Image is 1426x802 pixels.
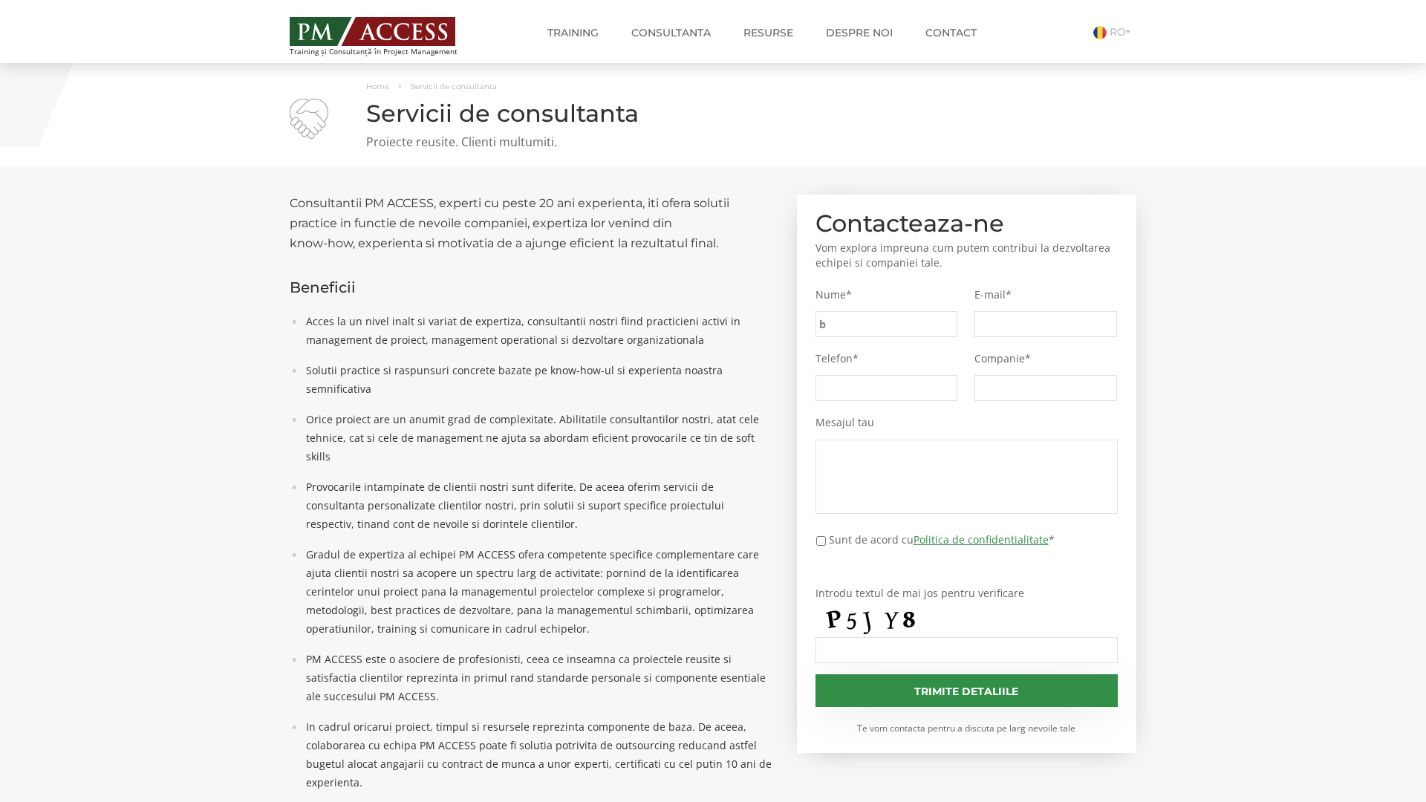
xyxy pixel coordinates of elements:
input: Trimite detaliile [815,674,1119,707]
li: Gradul de expertiza al echipei PM ACCESS ofera competente specifice complementare care ajuta clie... [299,545,775,638]
label: Mesajul tau [815,416,1119,429]
a: Training [536,18,610,48]
span: Servicii de consultanta [411,82,497,91]
img: Romana [1093,26,1107,39]
li: Acces la un nivel inalt si variat de expertiza, consultantii nostri fiind practicieni activi in m... [299,312,775,349]
a: Home [366,82,389,91]
li: Orice proiect are un anumit grad de complexitate. Abilitatile consultantilor nostri, atat cele te... [299,410,775,466]
p: Vom explora impreuna cum putem contribui la dezvoltarea echipei si companiei tale. [815,241,1119,270]
label: Introdu textul de mai jos pentru verificare [815,587,1119,600]
a: RO [1093,25,1136,39]
h3: Beneficii [290,279,775,296]
a: Contact [914,18,988,48]
label: E-mail [974,288,1117,301]
li: Provocarile intampinate de clientii nostri sunt diferite. De aceea oferim servicii de consultanta... [299,477,775,533]
h2: Consultantii PM ACCESS, experti cu peste 20 ani experienta, iti ofera solutii practice in functie... [290,193,775,253]
a: Resurse [732,18,804,48]
label: Companie [974,352,1117,365]
h1: Servicii de consultanta [290,100,1136,126]
img: PM ACCESS - Echipa traineri si consultanti certificati PMP: Narciss Popescu, Mihai Olaru, Monica ... [290,17,455,46]
li: Solutii practice si raspunsuri concrete bazate pe know-how-ul si experienta noastra semnificativa [299,361,775,398]
small: Te vom contacta pentru a discuta pe larg nevoile tale [815,722,1119,734]
p: Proiecte reusite. Clienti multumiti. [290,134,1136,151]
span: Training și Consultanță în Project Management [290,48,485,56]
li: In cadrul oricarui proiect, timpul si resursele reprezinta componente de baza. De aceea, colabora... [299,717,775,792]
a: Consultanta [620,18,722,48]
label: Nume [815,288,958,301]
a: Despre noi [815,18,904,48]
label: Telefon [815,352,958,365]
img: Servicii de consultanta [290,99,328,139]
label: Sunt de acord cu * [829,532,1055,547]
li: PM ACCESS este o asociere de profesionisti, ceea ce inseamna ca proiectele reusite si satisfactia... [299,650,775,705]
h2: Contacteaza-ne [815,213,1119,233]
a: Training și Consultanță în Project Management [290,13,485,56]
a: Politica de confidentialitate [914,532,1049,547]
